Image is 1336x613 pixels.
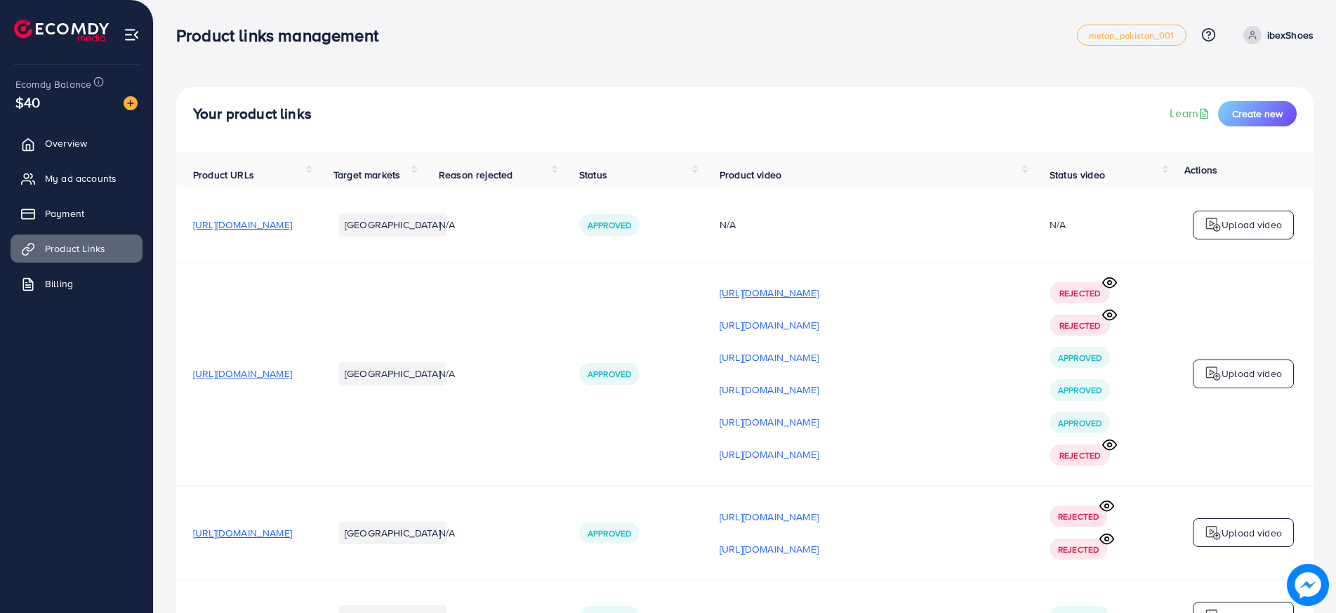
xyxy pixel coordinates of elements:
span: Product Links [45,242,105,256]
span: N/A [439,526,455,540]
span: Create new [1232,107,1283,121]
p: [URL][DOMAIN_NAME] [720,541,819,558]
span: [URL][DOMAIN_NAME] [193,526,292,540]
span: Reason rejected [439,168,512,182]
li: [GEOGRAPHIC_DATA] [339,362,447,385]
p: [URL][DOMAIN_NAME] [720,508,819,525]
span: Actions [1184,163,1217,177]
span: Rejected [1059,449,1100,461]
span: Approved [588,527,631,539]
span: Product video [720,168,781,182]
p: Upload video [1222,525,1282,541]
a: Billing [11,270,143,298]
span: [URL][DOMAIN_NAME] [193,218,292,232]
p: [URL][DOMAIN_NAME] [720,381,819,398]
img: logo [1205,365,1222,382]
span: Status video [1050,168,1105,182]
span: Overview [45,136,87,150]
a: My ad accounts [11,164,143,192]
span: Product URLs [193,168,254,182]
span: Approved [1058,417,1102,429]
p: [URL][DOMAIN_NAME] [720,317,819,334]
p: ibexShoes [1267,27,1314,44]
a: Learn [1170,105,1212,121]
span: Rejected [1058,510,1099,522]
span: N/A [439,367,455,381]
a: Payment [11,199,143,228]
span: Target markets [333,168,400,182]
p: [URL][DOMAIN_NAME] [720,284,819,301]
div: N/A [1050,218,1066,232]
a: metap_pakistan_001 [1077,25,1186,46]
span: metap_pakistan_001 [1089,31,1175,40]
img: logo [1205,525,1222,541]
span: $40 [15,92,40,112]
p: [URL][DOMAIN_NAME] [720,414,819,430]
span: Rejected [1059,319,1100,331]
span: My ad accounts [45,171,117,185]
img: image [1287,564,1329,606]
span: Rejected [1059,287,1100,299]
button: Create new [1218,101,1297,126]
p: Upload video [1222,365,1282,382]
a: Product Links [11,235,143,263]
h4: Your product links [193,105,312,123]
div: N/A [720,218,1016,232]
span: N/A [439,218,455,232]
span: Approved [588,368,631,380]
span: Approved [588,219,631,231]
p: [URL][DOMAIN_NAME] [720,446,819,463]
img: logo [1205,216,1222,233]
span: Billing [45,277,73,291]
p: Upload video [1222,216,1282,233]
span: Payment [45,206,84,220]
span: [URL][DOMAIN_NAME] [193,367,292,381]
span: Rejected [1058,543,1099,555]
img: menu [124,27,140,43]
li: [GEOGRAPHIC_DATA] [339,213,447,236]
a: Overview [11,129,143,157]
p: [URL][DOMAIN_NAME] [720,349,819,366]
span: Approved [1058,352,1102,364]
a: ibexShoes [1238,26,1314,44]
img: image [124,96,138,110]
span: Status [579,168,607,182]
h3: Product links management [176,25,390,46]
span: Approved [1058,384,1102,396]
span: Ecomdy Balance [15,77,91,91]
img: logo [14,20,109,41]
li: [GEOGRAPHIC_DATA] [339,522,447,544]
